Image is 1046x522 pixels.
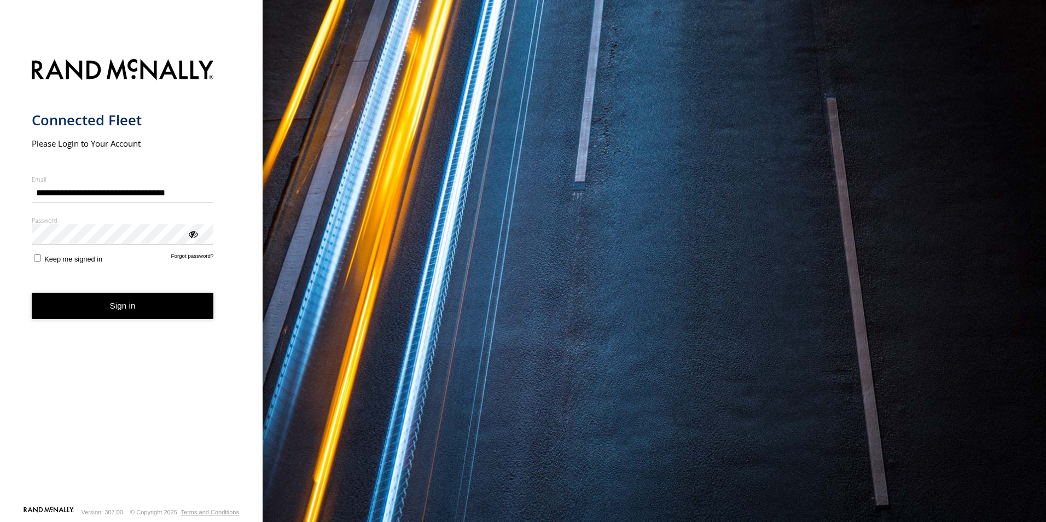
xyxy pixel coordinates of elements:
[32,53,231,506] form: main
[32,175,214,183] label: Email
[82,509,123,515] div: Version: 307.00
[32,138,214,149] h2: Please Login to Your Account
[32,111,214,129] h1: Connected Fleet
[181,509,239,515] a: Terms and Conditions
[44,255,102,263] span: Keep me signed in
[32,216,214,224] label: Password
[130,509,239,515] div: © Copyright 2025 -
[24,507,74,518] a: Visit our Website
[171,253,214,263] a: Forgot password?
[32,57,214,85] img: Rand McNally
[32,293,214,320] button: Sign in
[34,254,41,262] input: Keep me signed in
[187,228,198,239] div: ViewPassword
